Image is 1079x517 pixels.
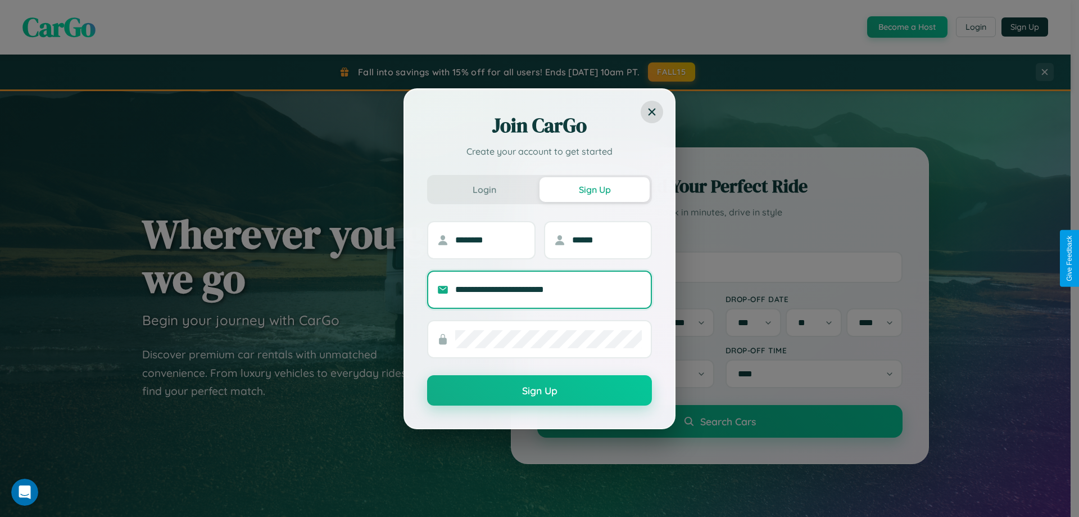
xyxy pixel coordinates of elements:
iframe: Intercom live chat [11,479,38,506]
button: Sign Up [539,177,650,202]
div: Give Feedback [1066,236,1073,281]
p: Create your account to get started [427,145,652,158]
h2: Join CarGo [427,112,652,139]
button: Login [429,177,539,202]
button: Sign Up [427,375,652,406]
